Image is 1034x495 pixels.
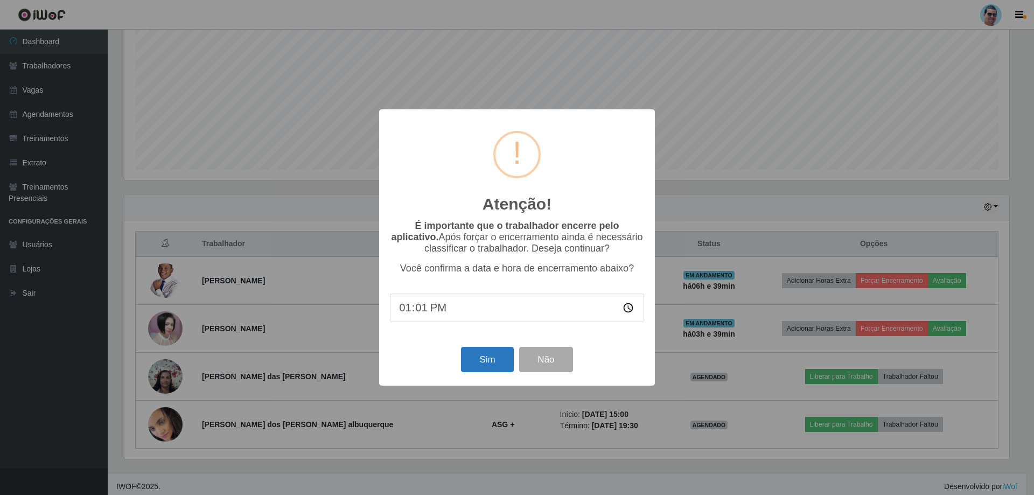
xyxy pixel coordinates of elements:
[390,263,644,274] p: Você confirma a data e hora de encerramento abaixo?
[461,347,513,372] button: Sim
[519,347,572,372] button: Não
[391,220,619,242] b: É importante que o trabalhador encerre pelo aplicativo.
[390,220,644,254] p: Após forçar o encerramento ainda é necessário classificar o trabalhador. Deseja continuar?
[483,194,551,214] h2: Atenção!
